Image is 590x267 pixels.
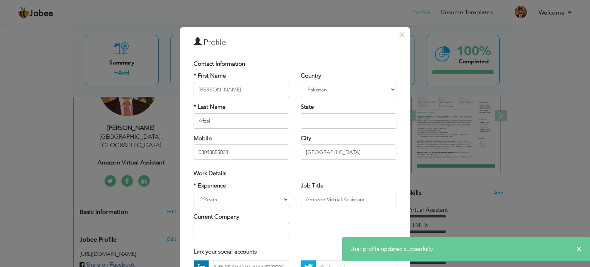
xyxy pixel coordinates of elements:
label: * Experience [194,182,226,190]
span: Contact Information [194,60,245,68]
label: Country [301,72,321,80]
span: Link your social accounts [194,248,257,255]
button: Close [396,28,408,41]
span: × [576,245,582,253]
span: User profile updated successfully. [350,245,434,253]
label: Current Company [194,213,239,221]
label: State [301,103,314,111]
label: * Last Name [194,103,225,111]
label: * First Name [194,72,226,80]
label: City [301,134,311,143]
span: Work Details [194,169,226,177]
label: Mobile [194,134,212,143]
span: × [399,28,405,41]
label: Job Title [301,182,323,190]
h3: Profile [194,37,396,48]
